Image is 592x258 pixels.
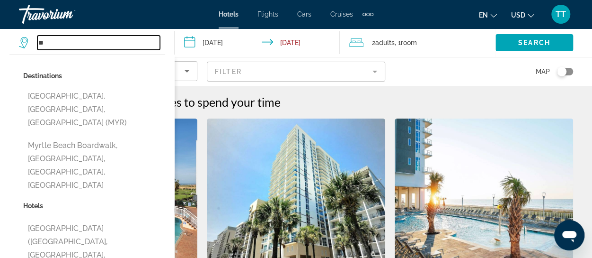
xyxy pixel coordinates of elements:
a: Hotels [219,10,239,18]
span: Search [518,39,550,46]
button: Myrtle Beach Boardwalk, [GEOGRAPHIC_DATA], [GEOGRAPHIC_DATA], [GEOGRAPHIC_DATA] [23,137,165,194]
button: Search [495,34,573,51]
span: 2 [372,36,395,49]
button: [GEOGRAPHIC_DATA], [GEOGRAPHIC_DATA], [GEOGRAPHIC_DATA] (MYR) [23,87,165,132]
a: Travorium [19,2,114,27]
button: Change currency [511,8,534,22]
span: USD [511,11,525,19]
a: Cars [297,10,311,18]
mat-select: Sort by [27,65,189,77]
span: places to spend your time [149,95,281,109]
button: Toggle map [550,67,573,76]
button: Travelers: 2 adults, 0 children [340,28,495,57]
button: Check-in date: Sep 10, 2026 Check-out date: Sep 13, 2026 [175,28,340,57]
h2: 12 [135,95,281,109]
p: Destinations [23,69,165,83]
a: Flights [257,10,278,18]
button: Change language [479,8,497,22]
span: en [479,11,488,19]
span: Map [536,65,550,78]
p: Hotels [23,199,165,212]
span: Room [401,39,417,46]
a: Cruises [330,10,353,18]
span: , 1 [395,36,417,49]
iframe: Button to launch messaging window [554,220,584,250]
span: TT [556,9,566,19]
button: Filter [207,61,385,82]
button: Extra navigation items [362,7,373,22]
button: User Menu [548,4,573,24]
span: Adults [375,39,395,46]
